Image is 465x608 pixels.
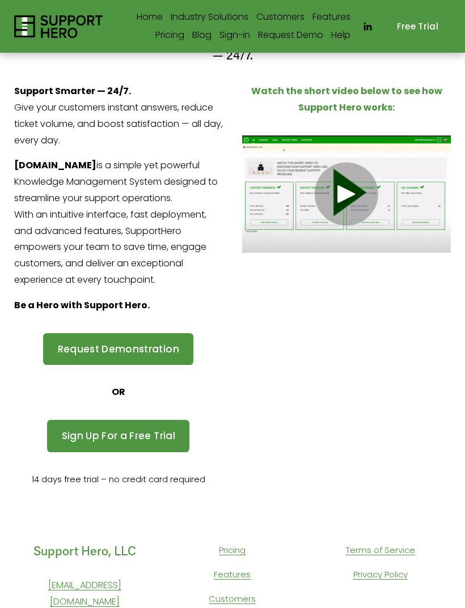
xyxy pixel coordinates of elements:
[14,83,223,148] p: Give your customers instant answers, reduce ticket volume, and boost satisfaction — all day, ever...
[219,542,246,558] a: Pricing
[137,8,163,27] a: Home
[346,542,415,558] a: Terms of Service
[14,84,131,97] strong: Support Smarter — 24/7.
[14,15,103,38] img: Support Hero
[47,420,189,452] a: Sign Up For a Free Trial
[14,299,150,312] strong: Be a Hero with Support Hero.
[256,8,305,27] a: Customers
[192,27,212,45] a: Blog
[219,27,250,45] a: Sign-in
[14,158,223,288] p: is a simple yet powerful Knowledge Management System designed to streamline your support operatio...
[331,27,350,45] a: Help
[258,27,323,45] a: Request Demo
[14,471,223,487] p: 14 days free trial – no credit card required
[312,8,350,27] a: Features
[251,84,444,114] strong: Watch the short video below to see how Support Hero works:
[362,21,373,32] a: LinkedIn
[214,567,251,582] a: Features
[112,385,125,398] strong: OR
[171,9,248,25] span: Industry Solutions
[353,567,408,582] a: Privacy Policy
[14,542,156,559] h4: Support Hero, LLC
[171,8,248,27] a: folder dropdown
[43,333,193,365] a: Request Demonstration
[333,180,360,207] div: Play
[155,27,184,45] a: Pricing
[384,12,451,41] a: Free Trial
[14,159,96,172] strong: [DOMAIN_NAME]
[209,591,256,606] a: Customers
